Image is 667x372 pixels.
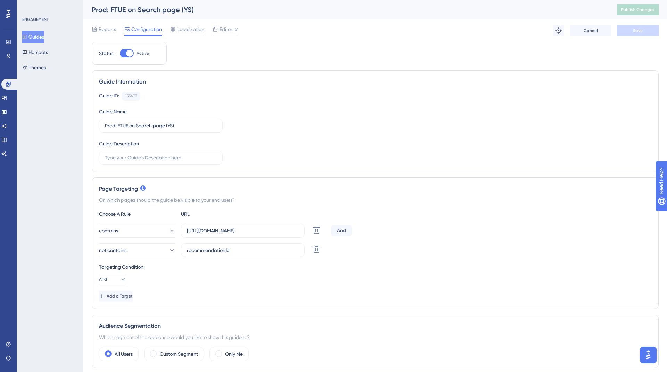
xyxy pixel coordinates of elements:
span: not contains [99,246,126,254]
div: URL [181,210,257,218]
div: Prod: FTUE on Search page (YS) [92,5,600,15]
div: Which segment of the audience would you like to show this guide to? [99,333,651,341]
button: Hotspots [22,46,48,58]
button: Themes [22,61,46,74]
span: Save [633,28,643,33]
span: Need Help? [16,2,43,10]
span: contains [99,227,118,235]
button: Publish Changes [617,4,659,15]
button: Save [617,25,659,36]
button: Cancel [570,25,611,36]
label: Custom Segment [160,350,198,358]
label: Only Me [225,350,243,358]
div: Audience Segmentation [99,322,651,330]
div: 153437 [125,93,137,99]
div: ENGAGEMENT [22,17,49,22]
span: Add a Target [107,293,133,299]
div: Status: [99,49,114,57]
div: Page Targeting [99,185,651,193]
button: And [99,274,127,285]
div: Guide Information [99,78,651,86]
button: Add a Target [99,291,133,302]
button: contains [99,224,175,238]
span: Reports [99,25,116,33]
input: Type your Guide’s Name here [105,122,217,129]
span: Publish Changes [621,7,654,13]
div: And [331,225,352,236]
button: not contains [99,243,175,257]
div: On which pages should the guide be visible to your end users? [99,196,651,204]
span: And [99,277,107,282]
iframe: UserGuiding AI Assistant Launcher [638,345,659,365]
input: yourwebsite.com/path [187,227,299,235]
label: All Users [115,350,133,358]
span: Editor [220,25,232,33]
span: Configuration [131,25,162,33]
div: Targeting Condition [99,263,651,271]
span: Active [137,50,149,56]
div: Guide Description [99,140,139,148]
span: Cancel [584,28,598,33]
div: Guide Name [99,108,127,116]
div: Choose A Rule [99,210,175,218]
span: Localization [177,25,204,33]
button: Guides [22,31,44,43]
input: yourwebsite.com/path [187,246,299,254]
div: Guide ID: [99,92,119,101]
input: Type your Guide’s Description here [105,154,217,161]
